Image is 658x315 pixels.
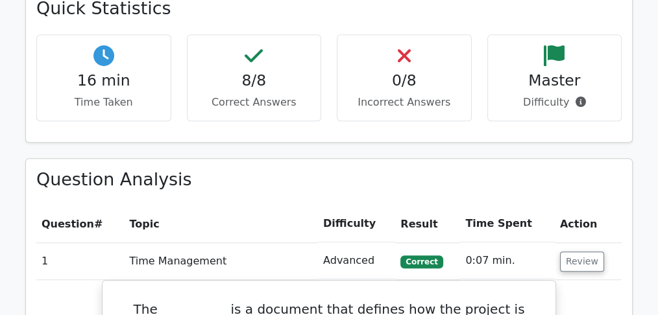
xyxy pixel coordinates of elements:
[36,169,622,190] h3: Question Analysis
[395,205,460,242] th: Result
[460,242,554,279] td: 0:07 min.
[348,71,461,89] h4: 0/8
[400,255,443,268] span: Correct
[198,95,311,110] p: Correct Answers
[555,205,622,242] th: Action
[318,242,395,279] td: Advanced
[47,71,160,89] h4: 16 min
[460,205,554,242] th: Time Spent
[125,205,318,242] th: Topic
[47,95,160,110] p: Time Taken
[348,95,461,110] p: Incorrect Answers
[125,242,318,279] td: Time Management
[318,205,395,242] th: Difficulty
[498,95,611,110] p: Difficulty
[42,218,94,230] span: Question
[560,251,604,272] button: Review
[36,205,125,242] th: #
[36,242,125,279] td: 1
[198,71,311,89] h4: 8/8
[498,71,611,89] h4: Master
